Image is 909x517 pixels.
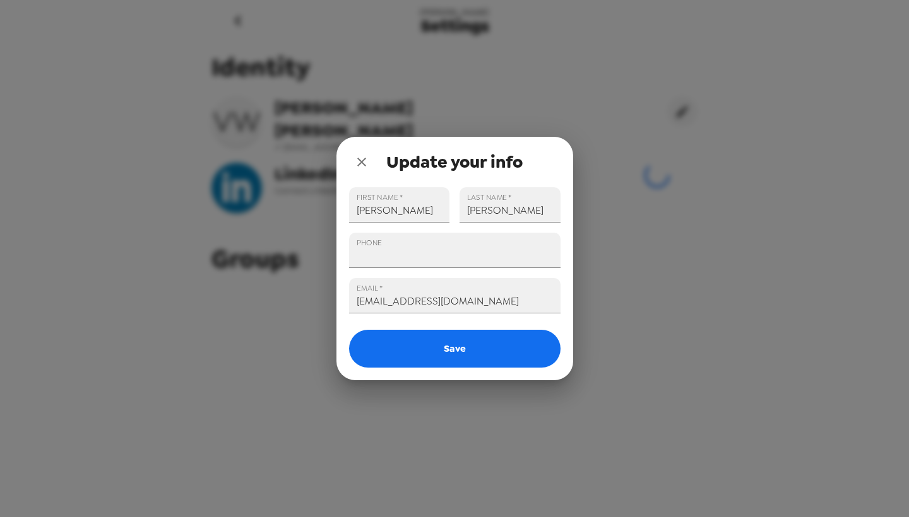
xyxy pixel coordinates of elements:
button: close [349,149,374,175]
label: LAST NAME [467,192,512,202]
label: PHONE [357,237,382,248]
label: FIRST NAME [357,192,403,202]
span: Update your info [386,151,523,173]
label: EMAIL [357,282,383,293]
button: Save [349,330,561,368]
